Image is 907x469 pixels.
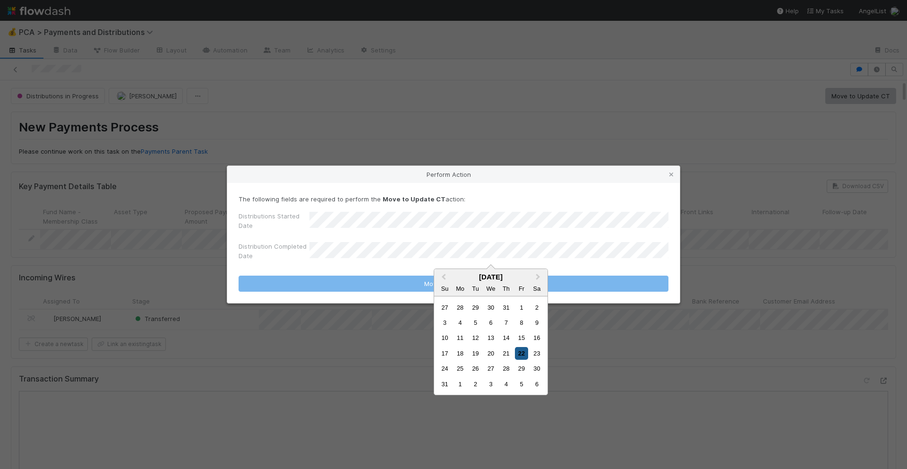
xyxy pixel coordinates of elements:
[531,347,543,360] div: Choose Saturday, August 23rd, 2025
[500,362,513,375] div: Choose Thursday, August 28th, 2025
[531,378,543,391] div: Choose Saturday, September 6th, 2025
[500,301,513,314] div: Choose Thursday, July 31st, 2025
[239,194,668,204] p: The following fields are required to perform the action:
[469,282,482,295] div: Tuesday
[531,362,543,375] div: Choose Saturday, August 30th, 2025
[434,269,548,395] div: Choose Date
[438,362,451,375] div: Choose Sunday, August 24th, 2025
[515,378,528,391] div: Choose Friday, September 5th, 2025
[434,273,548,281] div: [DATE]
[438,301,451,314] div: Choose Sunday, July 27th, 2025
[454,347,467,360] div: Choose Monday, August 18th, 2025
[239,276,668,292] button: Move to Update CT
[515,331,528,344] div: Choose Friday, August 15th, 2025
[484,282,497,295] div: Wednesday
[469,378,482,391] div: Choose Tuesday, September 2nd, 2025
[239,242,309,261] label: Distribution Completed Date
[500,378,513,391] div: Choose Thursday, September 4th, 2025
[515,316,528,329] div: Choose Friday, August 8th, 2025
[435,270,450,285] button: Previous Month
[383,195,445,203] strong: Move to Update CT
[454,301,467,314] div: Choose Monday, July 28th, 2025
[438,316,451,329] div: Choose Sunday, August 3rd, 2025
[484,362,497,375] div: Choose Wednesday, August 27th, 2025
[469,301,482,314] div: Choose Tuesday, July 29th, 2025
[531,316,543,329] div: Choose Saturday, August 9th, 2025
[484,316,497,329] div: Choose Wednesday, August 6th, 2025
[469,316,482,329] div: Choose Tuesday, August 5th, 2025
[438,282,451,295] div: Sunday
[484,347,497,360] div: Choose Wednesday, August 20th, 2025
[484,378,497,391] div: Choose Wednesday, September 3rd, 2025
[454,378,467,391] div: Choose Monday, September 1st, 2025
[515,301,528,314] div: Choose Friday, August 1st, 2025
[469,331,482,344] div: Choose Tuesday, August 12th, 2025
[438,378,451,391] div: Choose Sunday, August 31st, 2025
[239,211,309,230] label: Distributions Started Date
[454,331,467,344] div: Choose Monday, August 11th, 2025
[227,166,680,183] div: Perform Action
[500,282,513,295] div: Thursday
[531,270,547,285] button: Next Month
[437,300,544,392] div: Month August, 2025
[438,331,451,344] div: Choose Sunday, August 10th, 2025
[438,347,451,360] div: Choose Sunday, August 17th, 2025
[454,316,467,329] div: Choose Monday, August 4th, 2025
[469,362,482,375] div: Choose Tuesday, August 26th, 2025
[500,347,513,360] div: Choose Thursday, August 21st, 2025
[484,331,497,344] div: Choose Wednesday, August 13th, 2025
[531,282,543,295] div: Saturday
[454,362,467,375] div: Choose Monday, August 25th, 2025
[500,331,513,344] div: Choose Thursday, August 14th, 2025
[469,347,482,360] div: Choose Tuesday, August 19th, 2025
[531,301,543,314] div: Choose Saturday, August 2nd, 2025
[515,362,528,375] div: Choose Friday, August 29th, 2025
[500,316,513,329] div: Choose Thursday, August 7th, 2025
[515,347,528,360] div: Choose Friday, August 22nd, 2025
[484,301,497,314] div: Choose Wednesday, July 30th, 2025
[454,282,467,295] div: Monday
[515,282,528,295] div: Friday
[531,331,543,344] div: Choose Saturday, August 16th, 2025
